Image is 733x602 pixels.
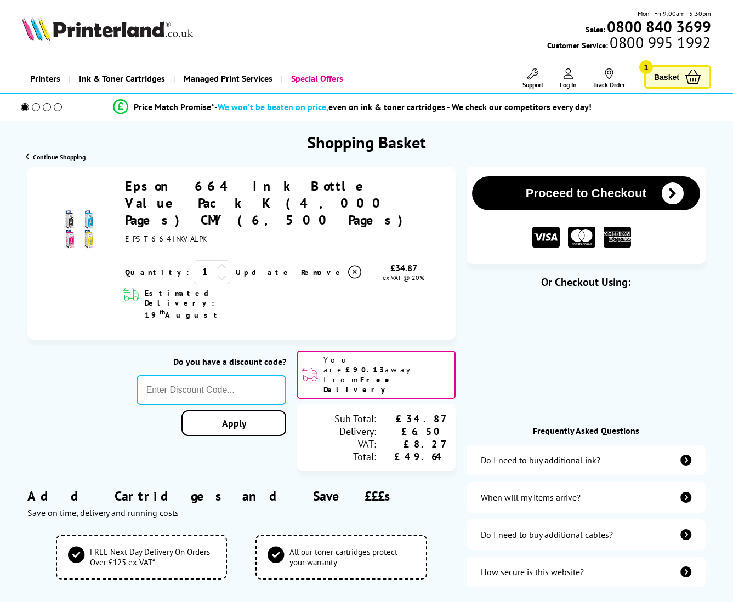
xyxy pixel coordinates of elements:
[481,455,600,466] div: Do I need to buy additional ink?
[134,101,214,112] span: Price Match Promise*
[22,65,69,93] a: Printers
[607,16,711,37] b: 0800 840 3699
[308,425,376,438] div: Delivery:
[547,37,711,50] span: Customer Service:
[654,70,679,84] span: Basket
[27,507,456,518] div: Save on time, delivery and running costs
[568,227,595,248] img: MASTER CARD
[644,65,711,89] a: Basket 1
[586,24,605,35] span: Sales:
[522,81,543,89] span: Support
[481,566,584,577] div: How secure is this website?
[467,519,706,550] a: additional-cables
[481,492,581,503] div: When will my items arrive?
[467,275,706,289] div: Or Checkout Using:
[467,445,706,475] a: additional-ink
[383,273,424,282] span: ex VAT @ 20%
[323,375,394,394] b: Free Delivery
[472,176,700,210] button: Proceed to Checkout
[60,210,98,249] img: Epson 664 Ink Bottle Value Pack K (4,000 Pages) CMY (6,500 Pages)
[376,412,444,425] div: £34.87
[90,547,215,567] span: FREE Next Day Delivery On Orders Over £125 ex VAT*
[22,16,193,41] img: Printerland Logo
[26,153,86,161] a: Continue Shopping
[467,482,706,513] a: items-arrive
[5,98,698,117] li: modal_Promise
[137,356,286,367] div: Do you have a discount code?
[218,101,328,112] span: We won’t be beaten on price,
[79,65,165,93] span: Ink & Toner Cartridges
[214,101,592,112] div: - even on ink & toner cartridges - We check our competitors every day!
[69,65,173,93] a: Ink & Toner Cartridges
[638,8,711,19] span: Mon - Fri 9:00am - 5:30pm
[467,425,706,436] div: Frequently Asked Questions
[522,68,543,89] a: Support
[605,21,711,32] a: 0800 840 3699
[145,288,251,320] span: Estimated Delivery: 19 August
[323,355,451,394] span: You are away from
[33,153,86,161] span: Continue Shopping
[301,264,363,280] a: Delete item from your basket
[481,529,613,540] div: Do I need to buy additional cables?
[307,131,426,153] h1: Shopping Basket
[532,227,560,248] img: VISA
[137,375,286,405] input: Enter Discount Code...
[376,450,444,463] div: £49.64
[308,438,376,450] div: VAT:
[593,68,625,89] a: Track Order
[639,60,653,74] span: 1
[308,412,376,425] div: Sub Total:
[27,471,456,535] div: Add Cartridges and Save £££s
[125,234,206,244] span: EPST664INKVALPK
[467,557,706,587] a: secure-website
[345,365,385,375] b: £90.13
[125,177,410,228] a: Epson 664 Ink Bottle Value Pack K (4,000 Pages) CMY (6,500 Pages)
[560,81,577,89] span: Log In
[236,267,292,277] a: Update
[308,450,376,463] div: Total:
[604,227,631,248] img: American Express
[281,65,351,93] a: Special Offers
[160,308,165,316] sup: th
[173,65,281,93] a: Managed Print Services
[608,37,711,48] span: 0800 995 1992
[376,438,444,450] div: £8.27
[560,68,577,89] a: Log In
[376,425,444,438] div: £6.50
[181,410,286,436] a: Apply
[363,262,444,273] div: £34.87
[125,267,189,277] span: Quantity:
[289,547,414,567] span: All our toner cartridges protect your warranty
[22,16,197,43] a: Printerland Logo
[301,267,344,277] span: Remove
